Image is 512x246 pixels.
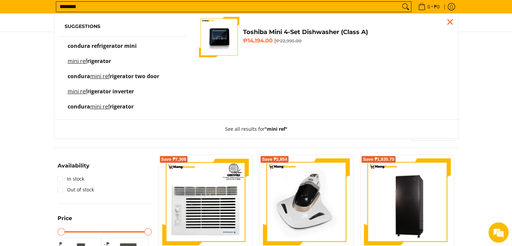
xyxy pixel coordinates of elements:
textarea: Type your message and click 'Submit' [3,170,128,193]
span: rigerator [87,57,111,65]
a: mini refrigerator [65,59,179,70]
summary: Open [58,216,72,226]
del: ₱22,995.00 [276,38,301,43]
span: ₱0 [433,4,441,9]
div: Leave a message [35,38,113,47]
span: 0 [426,4,431,9]
img: Kelvinator 1 HP Deluxe Eco Window-Type, Non-Inverter Air Conditioner (Class A) [162,158,249,245]
a: Out of stock [58,184,94,195]
button: See all results for"mini ref" [218,120,294,139]
a: In stock [58,174,84,184]
span: Save ₱7,308 [161,157,186,161]
em: Submit [99,193,122,203]
strong: "mini ref" [265,126,287,132]
span: We are offline. Please leave us a message. [14,78,117,146]
mark: mini ref [90,72,110,80]
h6: Suggestions [65,24,179,30]
p: condura refrigerator mini [68,43,137,55]
img: Toshiba Mini 4-Set Dishwasher (Class A) [199,17,239,57]
span: Save ₱2,854 [262,157,287,161]
h4: Toshiba Mini 4-Set Dishwasher (Class A) [243,28,448,36]
h6: ₱14,194.00 | [243,37,448,44]
p: condura mini refrigerator two door [68,74,159,86]
span: Save ₱1,835.70 [363,157,394,161]
span: Price [58,216,72,221]
div: Minimize live chat window [110,3,127,20]
a: condura mini refrigerator [65,104,179,116]
img: Condura 7.3 Cu. Ft. Single Door - Direct Cool Inverter Refrigerator, CSD700SAi (Class A) [364,159,451,244]
p: mini refrigerator inverter [68,89,134,101]
p: mini refrigerator [68,59,111,70]
button: Search [400,2,411,12]
a: condura mini refrigerator two door [65,74,179,86]
p: condura mini refrigerator [68,104,134,116]
div: Close pop up [445,17,455,27]
span: condura [68,72,90,80]
a: Toshiba Mini 4-Set Dishwasher (Class A) Toshiba Mini 4-Set Dishwasher (Class A) ₱14,194.00 |₱22,9... [199,17,448,57]
mark: mini ref [68,57,87,65]
span: rigerator inverter [87,88,134,95]
mark: mini ref [68,88,87,95]
span: • [416,3,442,10]
span: rigerator [110,103,134,110]
span: condura refrigerator mini [68,42,137,50]
a: condura refrigerator mini [65,43,179,55]
mark: mini ref [90,103,110,110]
span: condura [68,103,90,110]
img: Condura UV Bed Vacuum Cleaner (Class A) [263,158,350,245]
summary: Open [58,163,90,174]
a: mini refrigerator inverter [65,89,179,101]
span: Availability [58,163,90,168]
span: rigerator two door [110,72,159,80]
